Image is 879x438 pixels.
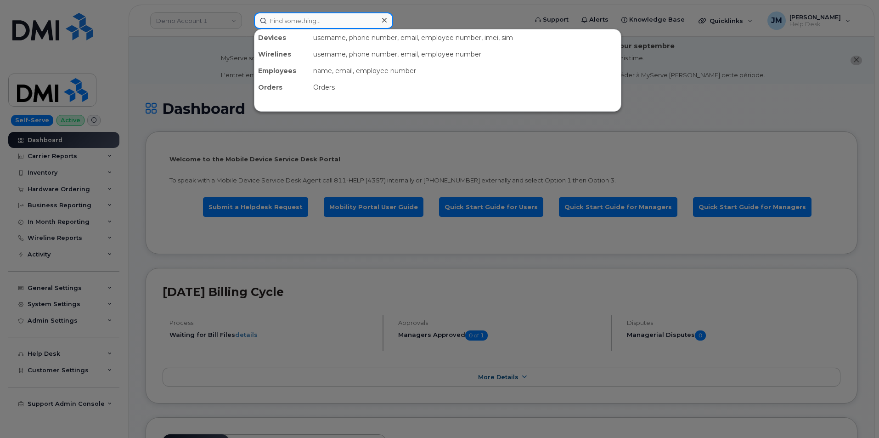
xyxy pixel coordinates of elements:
div: Devices [254,29,310,46]
div: Orders [310,79,621,96]
div: Orders [254,79,310,96]
div: username, phone number, email, employee number [310,46,621,63]
div: name, email, employee number [310,63,621,79]
div: Employees [254,63,310,79]
div: Wirelines [254,46,310,63]
div: username, phone number, email, employee number, imei, sim [310,29,621,46]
